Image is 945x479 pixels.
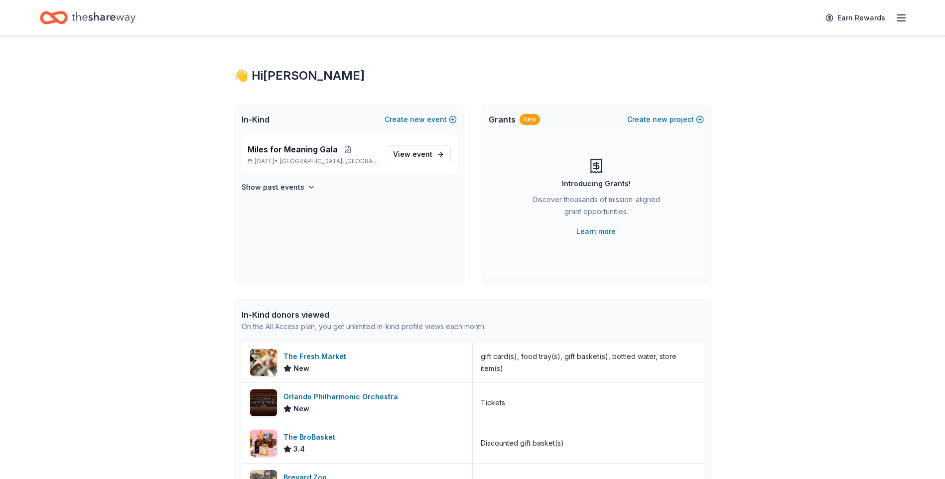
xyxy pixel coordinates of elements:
[293,362,309,374] span: New
[248,143,338,155] span: Miles for Meaning Gala
[40,6,135,29] a: Home
[520,114,540,125] div: New
[481,351,696,374] div: gift card(s), food tray(s), gift basket(s), bottled water, store item(s)
[242,114,270,125] span: In-Kind
[410,114,425,125] span: new
[242,181,304,193] h4: Show past events
[248,157,379,165] p: [DATE] •
[250,389,277,416] img: Image for Orlando Philharmonic Orchestra
[627,114,704,125] button: Createnewproject
[283,431,339,443] div: The BroBasket
[576,226,616,238] a: Learn more
[280,157,378,165] span: [GEOGRAPHIC_DATA], [GEOGRAPHIC_DATA]
[234,68,712,84] div: 👋 Hi [PERSON_NAME]
[242,321,486,333] div: On the All Access plan, you get unlimited in-kind profile views each month.
[819,9,891,27] a: Earn Rewards
[529,194,664,222] div: Discover thousands of mission-aligned grant opportunities.
[293,443,305,455] span: 3.4
[481,397,505,409] div: Tickets
[393,148,432,160] span: View
[293,403,309,415] span: New
[489,114,516,125] span: Grants
[481,437,564,449] div: Discounted gift basket(s)
[242,181,315,193] button: Show past events
[387,145,451,163] a: View event
[242,309,486,321] div: In-Kind donors viewed
[283,351,350,362] div: The Fresh Market
[412,150,432,158] span: event
[653,114,668,125] span: new
[283,391,402,403] div: Orlando Philharmonic Orchestra
[385,114,457,125] button: Createnewevent
[250,349,277,376] img: Image for The Fresh Market
[562,178,631,190] div: Introducing Grants!
[250,430,277,457] img: Image for The BroBasket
